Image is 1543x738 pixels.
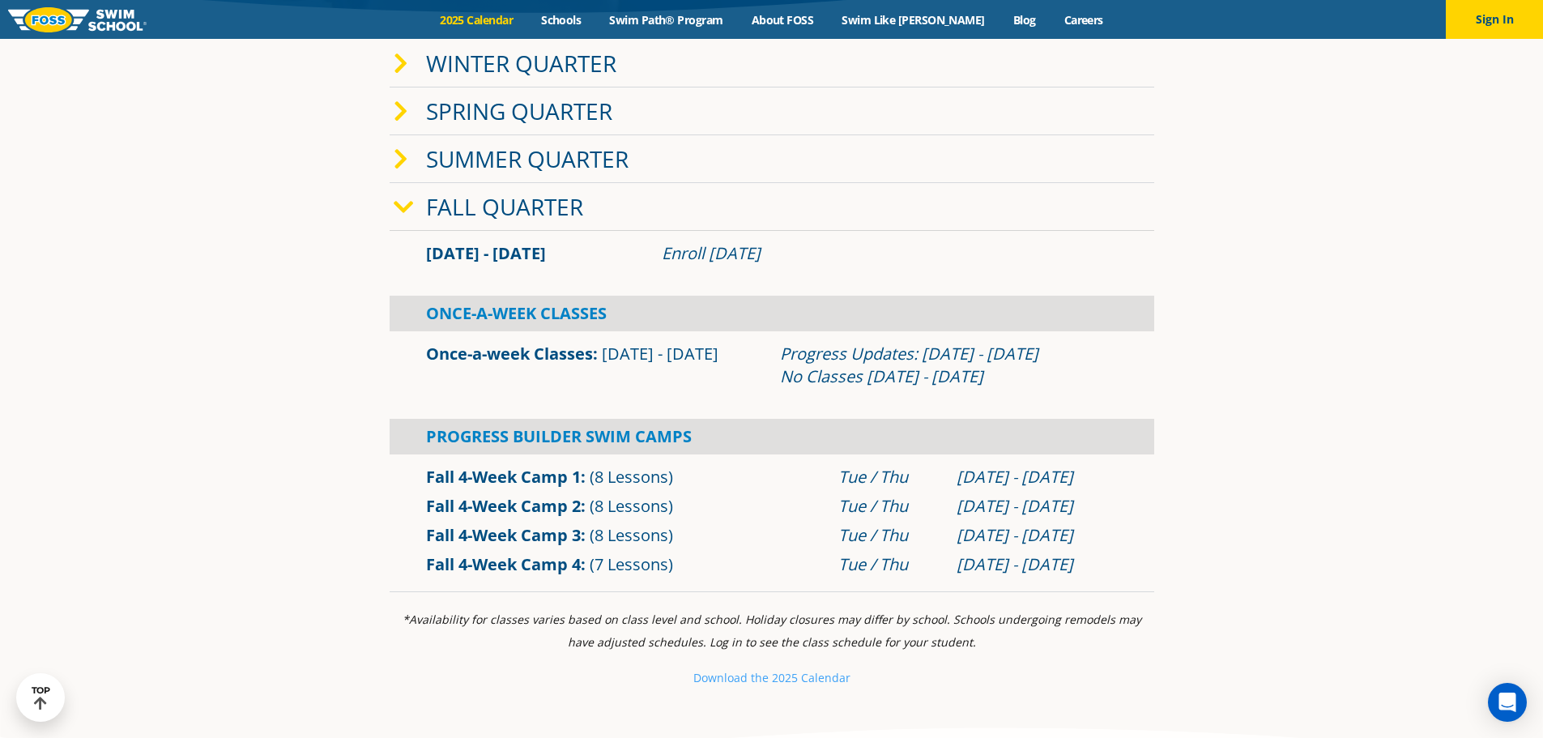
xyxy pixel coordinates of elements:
[426,553,581,575] a: Fall 4-Week Camp 4
[737,12,828,28] a: About FOSS
[838,466,940,488] div: Tue / Thu
[426,495,581,517] a: Fall 4-Week Camp 2
[426,191,583,222] a: Fall Quarter
[838,553,940,576] div: Tue / Thu
[426,96,612,126] a: Spring Quarter
[527,12,595,28] a: Schools
[595,12,737,28] a: Swim Path® Program
[590,466,673,488] span: (8 Lessons)
[426,12,527,28] a: 2025 Calendar
[590,553,673,575] span: (7 Lessons)
[590,524,673,546] span: (8 Lessons)
[1050,12,1117,28] a: Careers
[426,524,581,546] a: Fall 4-Week Camp 3
[957,466,1118,488] div: [DATE] - [DATE]
[390,419,1154,454] div: Progress Builder Swim Camps
[957,524,1118,547] div: [DATE] - [DATE]
[426,466,581,488] a: Fall 4-Week Camp 1
[693,670,762,685] small: Download th
[426,48,616,79] a: Winter Quarter
[838,495,940,518] div: Tue / Thu
[999,12,1050,28] a: Blog
[780,343,1118,388] div: Progress Updates: [DATE] - [DATE] No Classes [DATE] - [DATE]
[403,612,1141,650] i: *Availability for classes varies based on class level and school. Holiday closures may differ by ...
[590,495,673,517] span: (8 Lessons)
[693,670,850,685] a: Download the 2025 Calendar
[762,670,850,685] small: e 2025 Calendar
[957,553,1118,576] div: [DATE] - [DATE]
[662,242,1118,265] div: Enroll [DATE]
[1488,683,1527,722] div: Open Intercom Messenger
[390,296,1154,331] div: Once-A-Week Classes
[426,143,629,174] a: Summer Quarter
[32,685,50,710] div: TOP
[602,343,718,365] span: [DATE] - [DATE]
[838,524,940,547] div: Tue / Thu
[957,495,1118,518] div: [DATE] - [DATE]
[426,343,593,365] a: Once-a-week Classes
[828,12,1000,28] a: Swim Like [PERSON_NAME]
[8,7,147,32] img: FOSS Swim School Logo
[426,242,546,264] span: [DATE] - [DATE]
